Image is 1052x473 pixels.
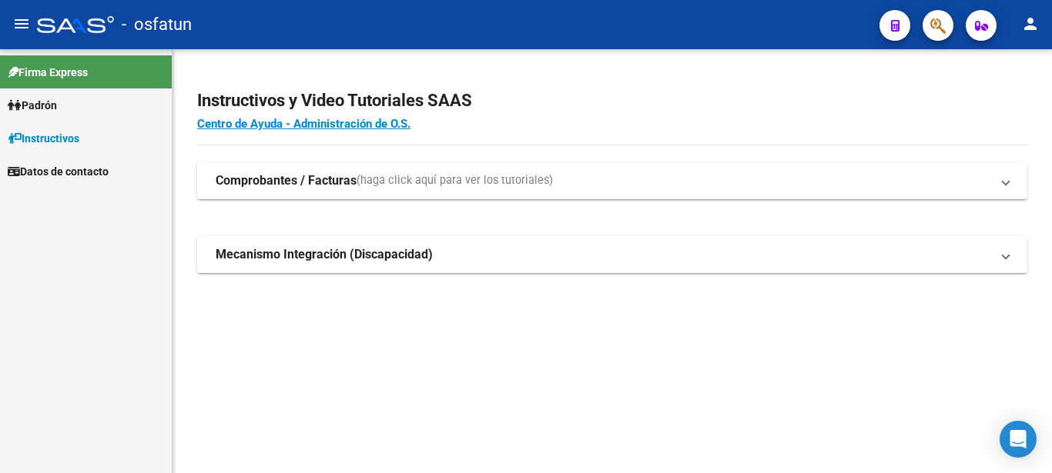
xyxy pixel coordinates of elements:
[216,246,433,263] strong: Mecanismo Integración (Discapacidad)
[197,86,1027,115] h2: Instructivos y Video Tutoriales SAAS
[8,163,109,180] span: Datos de contacto
[8,64,88,81] span: Firma Express
[8,97,57,114] span: Padrón
[197,117,410,131] a: Centro de Ayuda - Administración de O.S.
[12,15,31,33] mat-icon: menu
[197,236,1027,273] mat-expansion-panel-header: Mecanismo Integración (Discapacidad)
[216,172,357,189] strong: Comprobantes / Facturas
[1021,15,1040,33] mat-icon: person
[357,172,553,189] span: (haga click aquí para ver los tutoriales)
[122,8,192,42] span: - osfatun
[8,130,79,147] span: Instructivos
[197,162,1027,199] mat-expansion-panel-header: Comprobantes / Facturas(haga click aquí para ver los tutoriales)
[1000,421,1037,458] div: Open Intercom Messenger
